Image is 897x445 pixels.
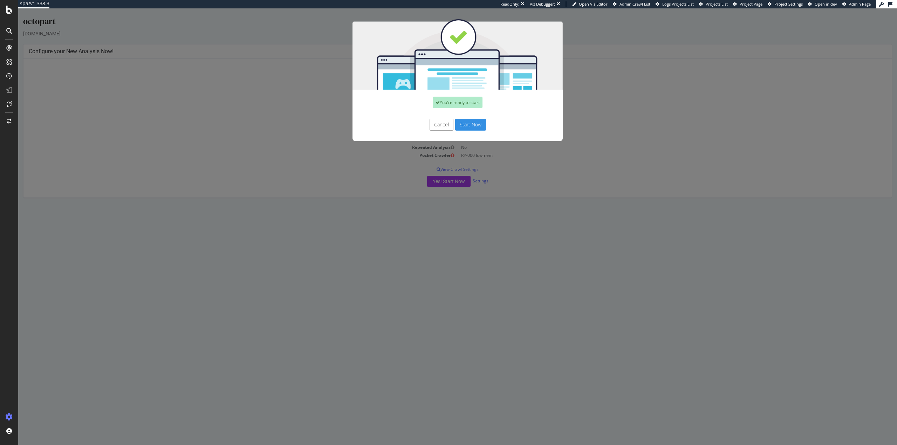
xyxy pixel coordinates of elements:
[733,1,762,7] a: Project Page
[415,88,464,100] div: You're ready to start
[411,110,435,122] button: Cancel
[334,11,545,81] img: You're all set!
[500,1,519,7] div: ReadOnly:
[579,1,608,7] span: Open Viz Editor
[706,1,728,7] span: Projects List
[768,1,803,7] a: Project Settings
[808,1,837,7] a: Open in dev
[849,1,871,7] span: Admin Page
[530,1,555,7] div: Viz Debugger:
[572,1,608,7] a: Open Viz Editor
[815,1,837,7] span: Open in dev
[842,1,871,7] a: Admin Page
[437,110,468,122] button: Start Now
[656,1,694,7] a: Logs Projects List
[699,1,728,7] a: Projects List
[774,1,803,7] span: Project Settings
[613,1,650,7] a: Admin Crawl List
[619,1,650,7] span: Admin Crawl List
[740,1,762,7] span: Project Page
[662,1,694,7] span: Logs Projects List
